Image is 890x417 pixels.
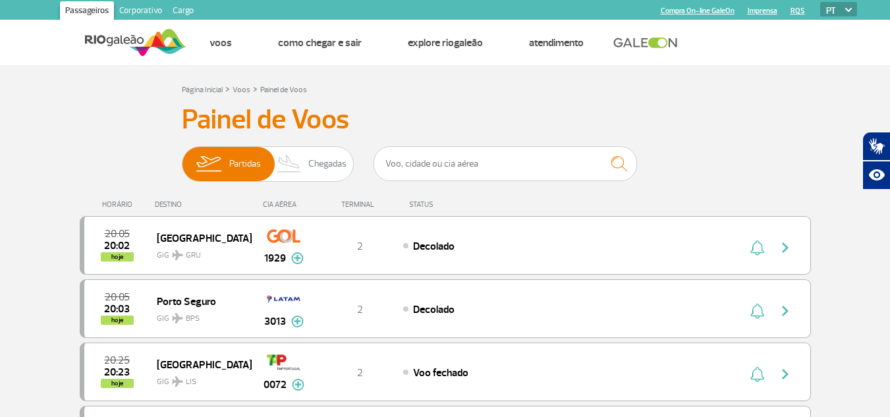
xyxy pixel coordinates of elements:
img: slider-embarque [188,147,229,181]
a: > [253,81,258,96]
div: DESTINO [155,200,251,209]
img: sino-painel-voo.svg [750,366,764,382]
div: Plugin de acessibilidade da Hand Talk. [862,132,890,190]
span: LIS [186,376,196,388]
span: 2 [357,366,363,379]
span: 2 [357,240,363,253]
img: slider-desembarque [270,147,309,181]
span: GIG [157,369,241,388]
img: mais-info-painel-voo.svg [292,379,304,391]
span: 2025-08-26 20:23:36 [104,368,130,377]
span: 2 [357,303,363,316]
img: seta-direita-painel-voo.svg [777,366,793,382]
img: sino-painel-voo.svg [750,303,764,319]
span: Voo fechado [413,366,468,379]
button: Abrir tradutor de língua de sinais. [862,132,890,161]
img: destiny_airplane.svg [172,250,183,260]
a: Atendimento [529,36,584,49]
button: Abrir recursos assistivos. [862,161,890,190]
a: Passageiros [60,1,114,22]
span: Decolado [413,240,455,253]
span: 2025-08-26 20:05:00 [105,229,130,238]
h3: Painel de Voos [182,103,709,136]
span: 2025-08-26 20:05:00 [105,292,130,302]
img: destiny_airplane.svg [172,313,183,323]
span: 0072 [264,377,287,393]
input: Voo, cidade ou cia aérea [374,146,637,181]
img: sino-painel-voo.svg [750,240,764,256]
a: Cargo [167,1,199,22]
span: hoje [101,379,134,388]
span: GIG [157,242,241,262]
a: Imprensa [748,7,777,15]
a: Corporativo [114,1,167,22]
span: Chegadas [308,147,347,181]
a: Voos [209,36,232,49]
a: Como chegar e sair [278,36,362,49]
span: 2025-08-26 20:03:49 [104,304,130,314]
a: Página Inicial [182,85,223,95]
span: Decolado [413,303,455,316]
div: STATUS [403,200,510,209]
span: [GEOGRAPHIC_DATA] [157,356,241,373]
img: mais-info-painel-voo.svg [291,316,304,327]
span: GRU [186,250,201,262]
span: BPS [186,313,200,325]
a: RQS [791,7,805,15]
img: mais-info-painel-voo.svg [291,252,304,264]
span: hoje [101,316,134,325]
img: seta-direita-painel-voo.svg [777,240,793,256]
img: seta-direita-painel-voo.svg [777,303,793,319]
span: 3013 [264,314,286,329]
span: 2025-08-26 20:02:00 [104,241,130,250]
span: hoje [101,252,134,262]
a: Explore RIOgaleão [408,36,483,49]
span: 1929 [264,250,286,266]
span: [GEOGRAPHIC_DATA] [157,229,241,246]
span: Porto Seguro [157,292,241,310]
div: CIA AÉREA [251,200,317,209]
a: > [225,81,230,96]
div: HORÁRIO [84,200,155,209]
div: TERMINAL [317,200,403,209]
span: Partidas [229,147,261,181]
a: Voos [233,85,250,95]
span: GIG [157,306,241,325]
a: Compra On-line GaleOn [661,7,735,15]
a: Painel de Voos [260,85,307,95]
img: destiny_airplane.svg [172,376,183,387]
span: 2025-08-26 20:25:00 [104,356,130,365]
